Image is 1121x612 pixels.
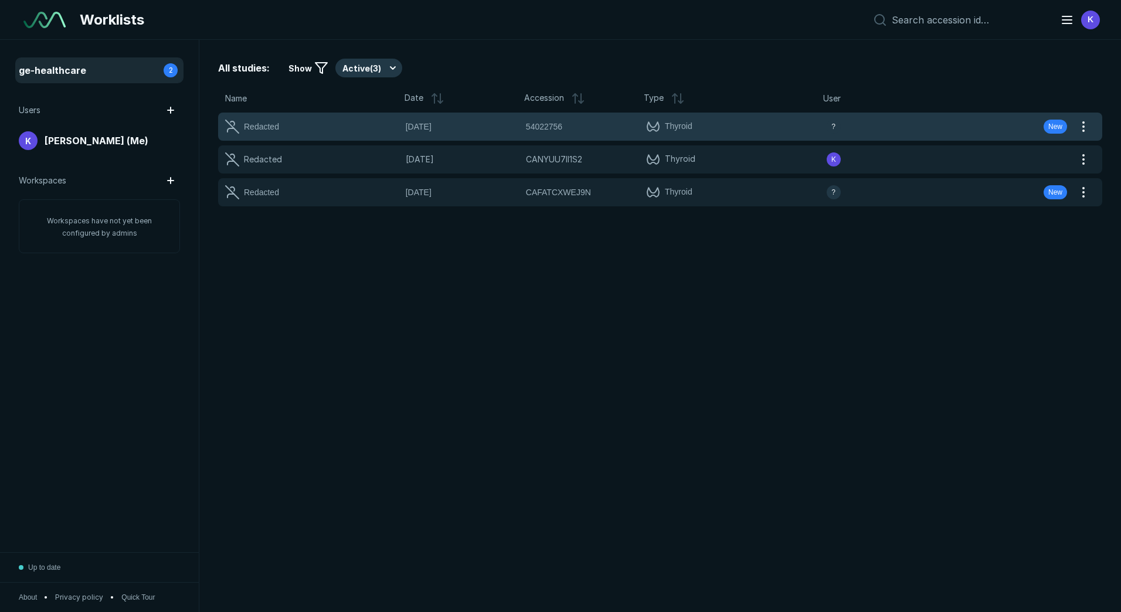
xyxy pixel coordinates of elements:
[45,134,148,148] span: [PERSON_NAME] (Me)
[164,63,178,77] div: 2
[218,61,270,75] span: All studies:
[218,113,1074,141] button: Redacted[DATE]54022756Thyroidavatar-nameNew
[892,14,1046,26] input: Search accession id…
[827,120,841,134] div: avatar-name
[831,121,835,132] span: ?
[406,120,519,133] span: [DATE]
[406,153,519,166] span: [DATE]
[831,187,835,198] span: ?
[526,186,591,199] span: CAFATCXWEJ9N
[1053,8,1102,32] button: avatar-name
[19,7,70,33] a: See-Mode Logo
[831,154,836,165] span: K
[827,185,841,199] div: avatar-name
[19,131,38,150] div: avatar-name
[526,120,562,133] span: 54022756
[16,129,182,152] a: avatar-name[PERSON_NAME] (Me)
[16,59,182,82] a: ge-healthcare2
[665,120,692,134] span: Thyroid
[121,592,155,603] button: Quick Tour
[19,63,86,77] span: ge-healthcare
[23,12,66,28] img: See-Mode Logo
[80,9,144,30] span: Worklists
[225,92,247,105] span: Name
[665,185,692,199] span: Thyroid
[19,553,60,582] button: Up to date
[526,153,582,166] span: CANYUU7II1S2
[665,152,695,166] span: Thyroid
[1044,185,1067,199] div: New
[827,152,841,166] div: avatar-name
[28,562,60,573] span: Up to date
[1088,13,1093,26] span: K
[823,92,841,105] span: User
[405,91,423,106] span: Date
[218,178,1074,206] button: Redacted[DATE]CAFATCXWEJ9NThyroidavatar-nameNew
[47,216,152,237] span: Workspaces have not yet been configured by admins
[335,59,402,77] button: Active(3)
[1081,11,1100,29] div: avatar-name
[44,592,48,603] span: •
[1044,120,1067,134] div: New
[644,91,664,106] span: Type
[288,62,312,74] span: Show
[218,145,1074,174] a: Redacted[DATE]CANYUU7II1S2Thyroidavatar-name
[19,592,37,603] button: About
[110,592,114,603] span: •
[19,174,66,187] span: Workspaces
[55,592,103,603] a: Privacy policy
[524,91,564,106] span: Accession
[169,65,173,76] span: 2
[244,153,282,166] div: Redacted
[1048,187,1062,198] span: New
[25,135,31,147] span: K
[19,104,40,117] span: Users
[1048,121,1062,132] span: New
[406,186,519,199] span: [DATE]
[244,120,279,133] div: Redacted
[244,186,279,199] div: Redacted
